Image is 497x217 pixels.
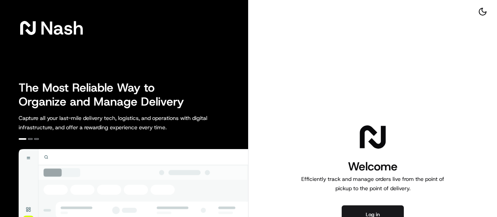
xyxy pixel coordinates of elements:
span: Nash [40,20,83,36]
p: Capture all your last-mile delivery tech, logistics, and operations with digital infrastructure, ... [19,113,242,132]
h2: The Most Reliable Way to Organize and Manage Delivery [19,81,193,109]
p: Efficiently track and manage orders live from the point of pickup to the point of delivery. [298,174,447,193]
h1: Welcome [298,159,447,174]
